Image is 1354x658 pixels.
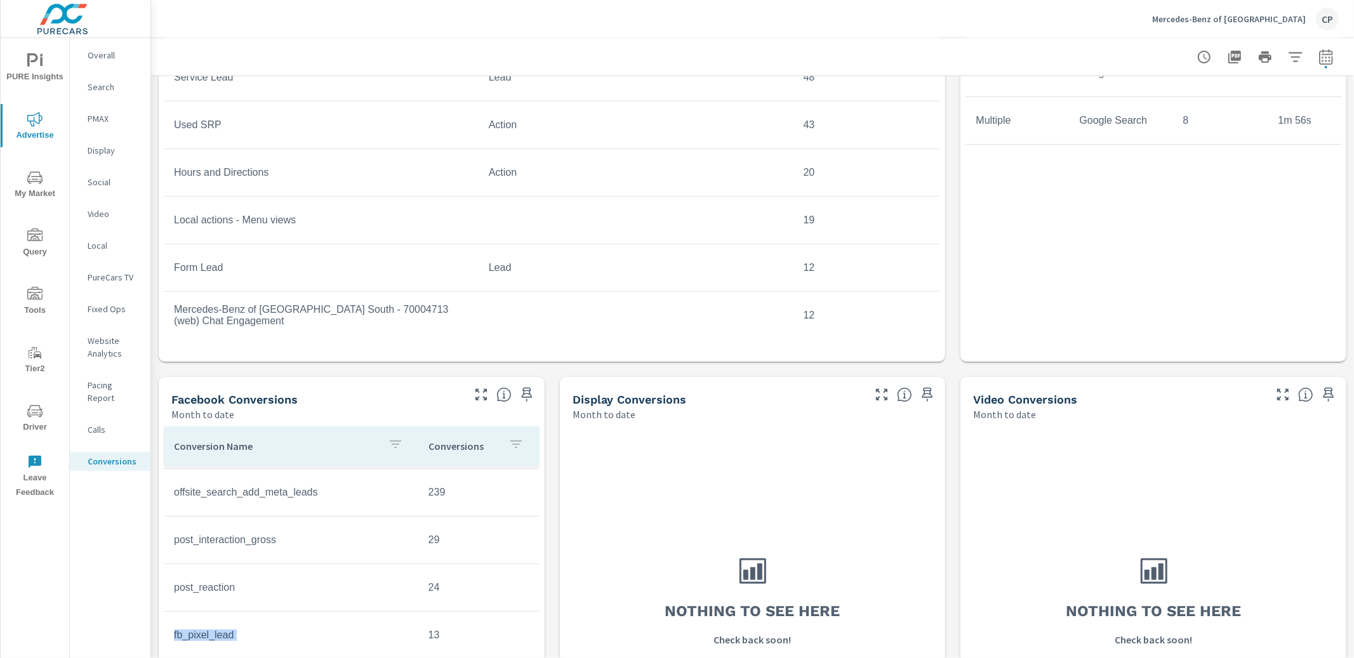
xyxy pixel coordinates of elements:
div: PMAX [70,109,150,128]
td: 43 [793,109,940,141]
td: Multiple [966,105,1069,136]
button: Make Fullscreen [1273,385,1293,405]
td: 13 [418,619,539,651]
div: Overall [70,46,150,65]
button: Make Fullscreen [471,385,491,405]
span: Conversions reported by Facebook. [496,387,512,402]
div: Calls [70,420,150,439]
p: Calls [88,423,140,436]
td: post_reaction [164,572,418,603]
td: 239 [418,477,539,508]
button: Select Date Range [1313,44,1339,70]
p: Pacing Report [88,379,140,404]
span: Driver [4,404,65,435]
h3: Nothing to see here [1066,600,1241,622]
div: Local [70,236,150,255]
button: Make Fullscreen [872,385,892,405]
div: Search [70,77,150,96]
h3: Nothing to see here [665,600,840,622]
td: 12 [793,252,940,284]
td: offsite_search_add_meta_leads [164,477,418,508]
p: Fixed Ops [88,303,140,315]
button: Print Report [1252,44,1278,70]
td: Action [479,157,793,188]
p: Local [88,239,140,252]
td: 24 [418,572,539,603]
td: Lead [479,252,793,284]
span: Display Conversions include Actions, Leads and Unmapped Conversions [897,387,912,402]
p: PMAX [88,112,140,125]
p: Conversions [88,455,140,468]
span: Save this to your personalized report [517,385,537,405]
p: Conversion Name [174,440,378,452]
td: post_interaction_gross [164,524,418,556]
p: Check back soon! [1115,632,1192,647]
td: 12 [793,299,940,331]
td: 29 [418,524,539,556]
td: Local actions - Menu views [164,204,479,236]
span: My Market [4,170,65,201]
span: PURE Insights [4,53,65,84]
h5: Display Conversions [573,393,686,406]
h5: Facebook Conversions [171,393,298,406]
button: "Export Report to PDF" [1222,44,1247,70]
td: fb_pixel_lead [164,619,418,651]
td: Google Search [1069,105,1172,136]
p: Website Analytics [88,334,140,360]
div: Social [70,173,150,192]
p: Conversions [428,440,498,452]
span: Leave Feedback [4,454,65,500]
p: Overall [88,49,140,62]
span: Save this to your personalized report [1318,385,1339,405]
p: Video [88,207,140,220]
td: Service Lead [164,62,479,93]
p: Month to date [973,407,1036,422]
div: PureCars TV [70,268,150,287]
div: Website Analytics [70,331,150,363]
div: Video [70,204,150,223]
p: Social [88,176,140,188]
div: CP [1316,8,1339,30]
div: Pacing Report [70,376,150,407]
td: Lead [479,62,793,93]
p: Month to date [171,407,234,422]
p: Month to date [573,407,635,422]
td: 48 [793,62,940,93]
span: Save this to your personalized report [917,385,938,405]
h5: Video Conversions [973,393,1077,406]
td: 20 [793,157,940,188]
td: Used SRP [164,109,479,141]
p: Mercedes-Benz of [GEOGRAPHIC_DATA] [1152,13,1306,25]
div: Conversions [70,452,150,471]
td: 19 [793,204,940,236]
span: Tools [4,287,65,318]
p: Check back soon! [714,632,791,647]
div: nav menu [1,38,69,505]
td: Hours and Directions [164,157,479,188]
td: Form Lead [164,252,479,284]
p: Search [88,81,140,93]
div: Fixed Ops [70,299,150,319]
span: Advertise [4,112,65,143]
span: Tier2 [4,345,65,376]
p: PureCars TV [88,271,140,284]
p: Display [88,144,140,157]
td: Action [479,109,793,141]
td: Mercedes-Benz of [GEOGRAPHIC_DATA] South - 70004713 (web) Chat Engagement [164,294,479,337]
span: Query [4,228,65,260]
td: 8 [1172,105,1268,136]
button: Apply Filters [1283,44,1308,70]
div: Display [70,141,150,160]
span: Video Conversions include Actions, Leads and Unmapped Conversions pulled from Video Ads. [1298,387,1313,402]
